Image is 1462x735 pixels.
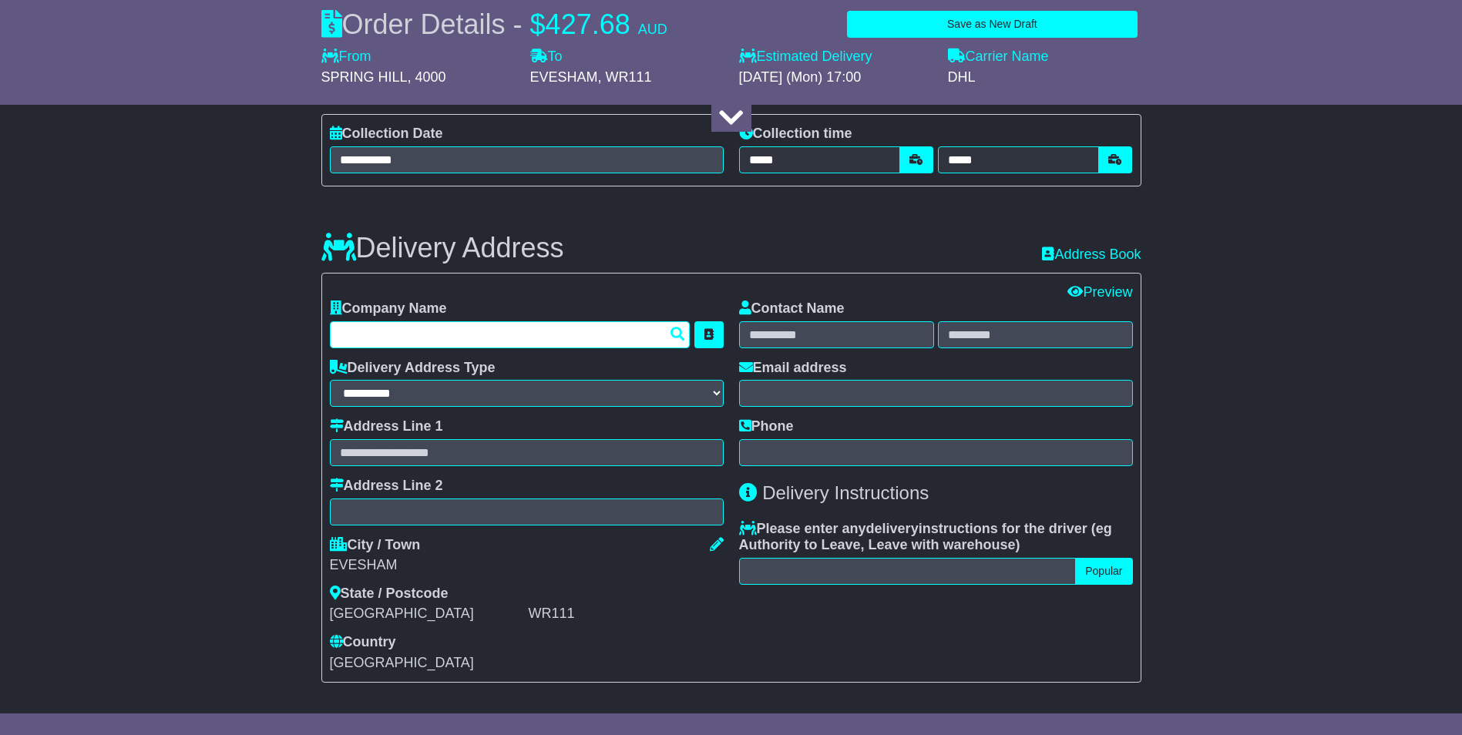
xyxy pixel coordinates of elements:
[530,8,546,40] span: $
[330,300,447,317] label: Company Name
[739,521,1112,553] span: eg Authority to Leave, Leave with warehouse
[847,11,1137,38] button: Save as New Draft
[866,521,919,536] span: delivery
[739,69,933,86] div: [DATE] (Mon) 17:00
[330,126,443,143] label: Collection Date
[330,634,396,651] label: Country
[330,606,525,623] div: [GEOGRAPHIC_DATA]
[739,521,1133,554] label: Please enter any instructions for the driver ( )
[321,69,408,85] span: SPRING HILL
[739,300,845,317] label: Contact Name
[330,478,443,495] label: Address Line 2
[739,49,933,65] label: Estimated Delivery
[638,22,667,37] span: AUD
[321,233,564,263] h3: Delivery Address
[330,418,443,435] label: Address Line 1
[739,360,847,377] label: Email address
[330,360,496,377] label: Delivery Address Type
[1067,284,1132,300] a: Preview
[529,606,724,623] div: WR111
[330,655,474,670] span: [GEOGRAPHIC_DATA]
[408,69,446,85] span: , 4000
[546,8,630,40] span: 427.68
[762,482,929,503] span: Delivery Instructions
[1042,247,1141,262] a: Address Book
[598,69,652,85] span: , WR111
[948,69,1141,86] div: DHL
[530,69,598,85] span: EVESHAM
[330,537,421,554] label: City / Town
[330,557,724,574] div: EVESHAM
[321,49,371,65] label: From
[739,126,852,143] label: Collection time
[530,49,563,65] label: To
[330,586,449,602] label: State / Postcode
[1075,558,1132,585] button: Popular
[948,49,1049,65] label: Carrier Name
[321,8,667,41] div: Order Details -
[739,418,794,435] label: Phone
